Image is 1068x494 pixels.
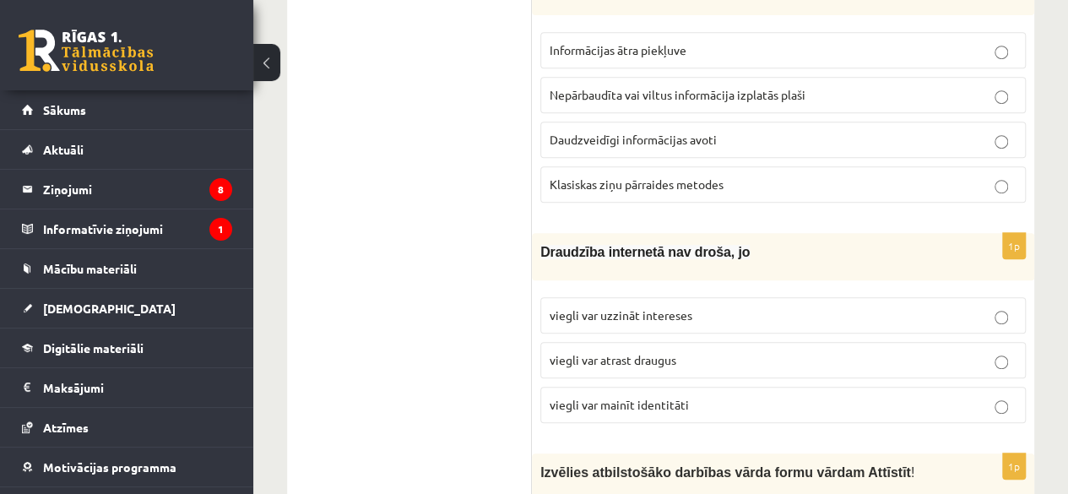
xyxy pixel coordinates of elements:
[995,311,1008,324] input: viegli var uzzināt intereses
[1002,232,1026,259] p: 1p
[550,42,686,57] span: Informācijas ātra piekļuve
[22,289,232,328] a: [DEMOGRAPHIC_DATA]
[995,400,1008,414] input: viegli var mainīt identitāti
[550,87,805,102] span: Nepārbaudīta vai viltus informācija izplatās plaši
[43,102,86,117] span: Sākums
[209,178,232,201] i: 8
[22,170,232,209] a: Ziņojumi8
[43,368,232,407] legend: Maksājumi
[43,340,144,356] span: Digitālie materiāli
[540,465,911,480] span: Izvēlies atbilstošāko darbības vārda formu vārdam Attīstīt
[43,459,176,475] span: Motivācijas programma
[22,448,232,486] a: Motivācijas programma
[22,328,232,367] a: Digitālie materiāli
[22,209,232,248] a: Informatīvie ziņojumi1
[22,249,232,288] a: Mācību materiāli
[43,261,137,276] span: Mācību materiāli
[43,301,176,316] span: [DEMOGRAPHIC_DATA]
[22,408,232,447] a: Atzīmes
[550,176,724,192] span: Klasiskas ziņu pārraides metodes
[550,307,692,323] span: viegli var uzzināt intereses
[22,368,232,407] a: Maksājumi
[22,130,232,169] a: Aktuāli
[43,209,232,248] legend: Informatīvie ziņojumi
[43,420,89,435] span: Atzīmes
[550,352,676,367] span: viegli var atrast draugus
[550,132,717,147] span: Daudzveidīgi informācijas avoti
[22,90,232,129] a: Sākums
[209,218,232,241] i: 1
[995,90,1008,104] input: Nepārbaudīta vai viltus informācija izplatās plaši
[995,180,1008,193] input: Klasiskas ziņu pārraides metodes
[995,356,1008,369] input: viegli var atrast draugus
[19,30,154,72] a: Rīgas 1. Tālmācības vidusskola
[995,135,1008,149] input: Daudzveidīgi informācijas avoti
[995,46,1008,59] input: Informācijas ātra piekļuve
[550,397,689,412] span: viegli var mainīt identitāti
[43,142,84,157] span: Aktuāli
[1002,453,1026,480] p: 1p
[911,465,914,480] span: !
[540,245,750,259] span: Draudzība internetā nav droša, jo
[43,170,232,209] legend: Ziņojumi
